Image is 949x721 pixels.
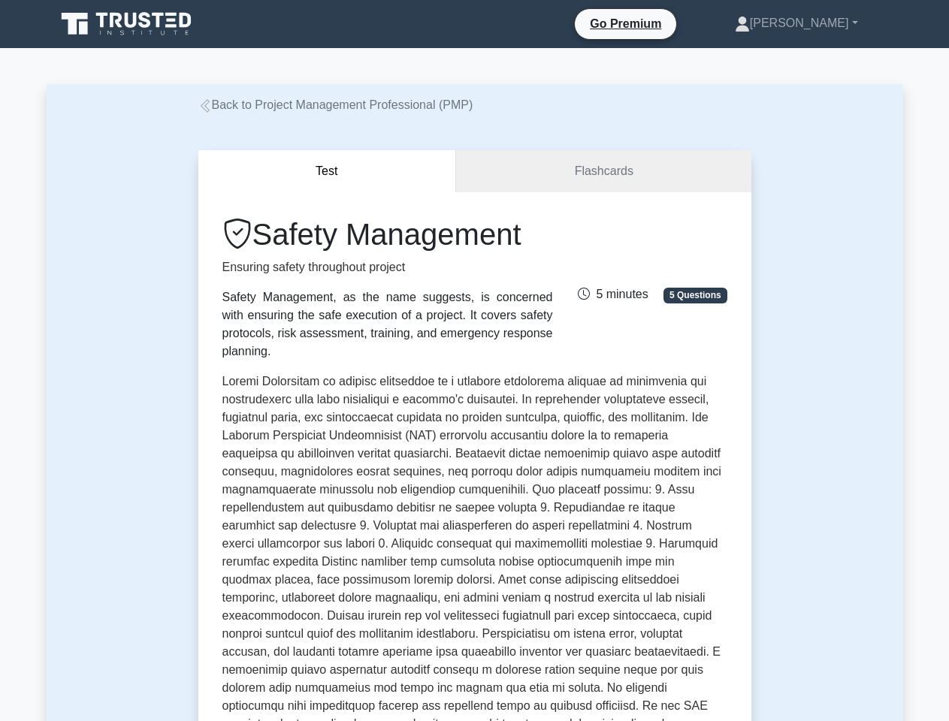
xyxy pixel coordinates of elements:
[222,288,553,360] div: Safety Management, as the name suggests, is concerned with ensuring the safe execution of a proje...
[456,150,751,193] a: Flashcards
[198,98,473,111] a: Back to Project Management Professional (PMP)
[663,288,727,303] span: 5 Questions
[198,150,457,193] button: Test
[578,288,648,300] span: 5 minutes
[222,258,553,276] p: Ensuring safety throughout project
[222,216,553,252] h1: Safety Management
[699,8,894,38] a: [PERSON_NAME]
[581,14,670,33] a: Go Premium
